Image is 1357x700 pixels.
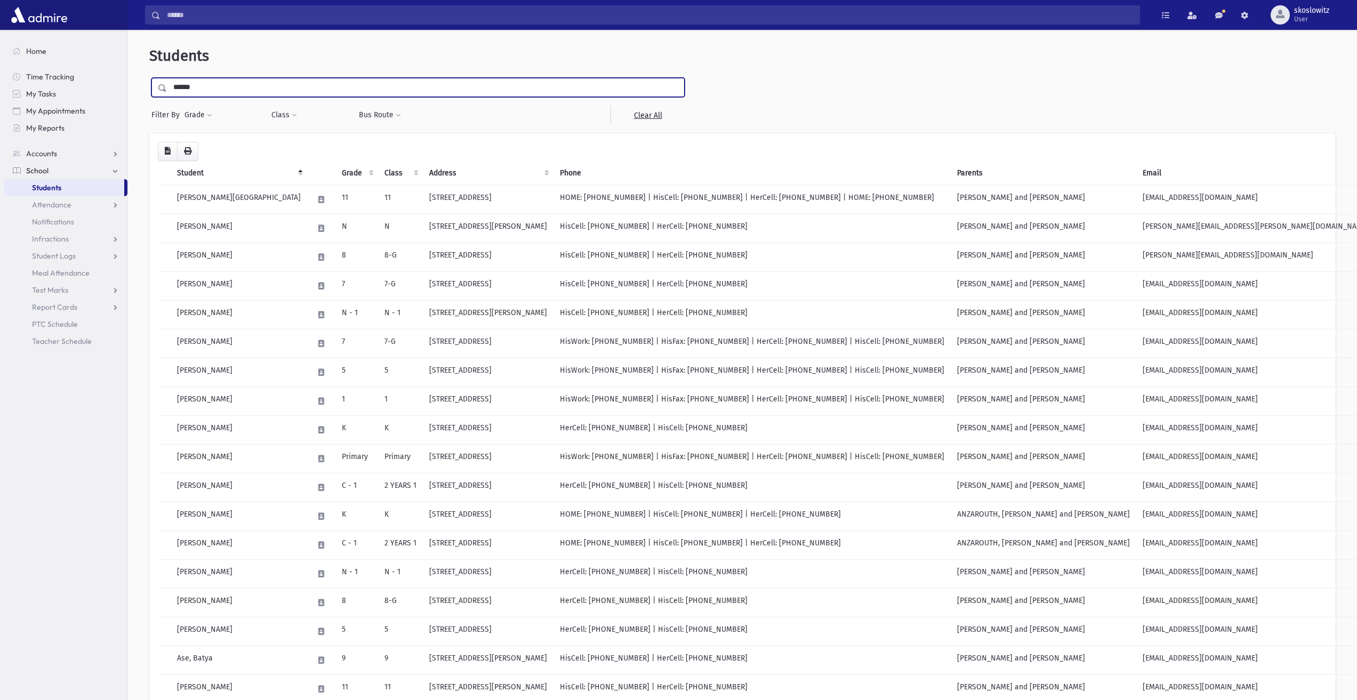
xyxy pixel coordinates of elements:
[553,617,951,646] td: HerCell: [PHONE_NUMBER] | HisCell: [PHONE_NUMBER]
[171,588,307,617] td: [PERSON_NAME]
[951,559,1136,588] td: [PERSON_NAME] and [PERSON_NAME]
[611,106,685,125] a: Clear All
[4,247,127,264] a: Student Logs
[4,264,127,281] a: Meal Attendance
[26,72,74,82] span: Time Tracking
[553,161,951,186] th: Phone
[553,559,951,588] td: HerCell: [PHONE_NUMBER] | HisCell: [PHONE_NUMBER]
[553,329,951,358] td: HisWork: [PHONE_NUMBER] | HisFax: [PHONE_NUMBER] | HerCell: [PHONE_NUMBER] | HisCell: [PHONE_NUMBER]
[378,617,423,646] td: 5
[378,329,423,358] td: 7-G
[423,530,553,559] td: [STREET_ADDRESS]
[4,333,127,350] a: Teacher Schedule
[951,185,1136,214] td: [PERSON_NAME] and [PERSON_NAME]
[4,119,127,136] a: My Reports
[171,473,307,502] td: [PERSON_NAME]
[171,214,307,243] td: [PERSON_NAME]
[4,43,127,60] a: Home
[423,243,553,271] td: [STREET_ADDRESS]
[423,559,553,588] td: [STREET_ADDRESS]
[335,387,378,415] td: 1
[4,196,127,213] a: Attendance
[378,530,423,559] td: 2 YEARS 1
[951,502,1136,530] td: ANZAROUTH, [PERSON_NAME] and [PERSON_NAME]
[32,234,69,244] span: Infractions
[378,415,423,444] td: K
[378,444,423,473] td: Primary
[4,281,127,299] a: Test Marks
[32,336,92,346] span: Teacher Schedule
[4,316,127,333] a: PTC Schedule
[423,387,553,415] td: [STREET_ADDRESS]
[32,268,90,278] span: Meal Attendance
[553,185,951,214] td: HOME: [PHONE_NUMBER] | HisCell: [PHONE_NUMBER] | HerCell: [PHONE_NUMBER] | HOME: [PHONE_NUMBER]
[335,617,378,646] td: 5
[177,142,198,161] button: Print
[951,588,1136,617] td: [PERSON_NAME] and [PERSON_NAME]
[26,149,57,158] span: Accounts
[26,89,56,99] span: My Tasks
[951,473,1136,502] td: [PERSON_NAME] and [PERSON_NAME]
[378,271,423,300] td: 7-G
[32,251,76,261] span: Student Logs
[553,415,951,444] td: HerCell: [PHONE_NUMBER] | HisCell: [PHONE_NUMBER]
[553,300,951,329] td: HisCell: [PHONE_NUMBER] | HerCell: [PHONE_NUMBER]
[951,444,1136,473] td: [PERSON_NAME] and [PERSON_NAME]
[32,200,71,210] span: Attendance
[171,300,307,329] td: [PERSON_NAME]
[378,473,423,502] td: 2 YEARS 1
[171,161,307,186] th: Student: activate to sort column descending
[423,588,553,617] td: [STREET_ADDRESS]
[32,183,61,192] span: Students
[171,243,307,271] td: [PERSON_NAME]
[335,329,378,358] td: 7
[423,617,553,646] td: [STREET_ADDRESS]
[171,271,307,300] td: [PERSON_NAME]
[26,106,85,116] span: My Appointments
[335,588,378,617] td: 8
[32,217,74,227] span: Notifications
[158,142,178,161] button: CSV
[951,617,1136,646] td: [PERSON_NAME] and [PERSON_NAME]
[335,415,378,444] td: K
[553,243,951,271] td: HisCell: [PHONE_NUMBER] | HerCell: [PHONE_NUMBER]
[335,502,378,530] td: K
[335,243,378,271] td: 8
[423,473,553,502] td: [STREET_ADDRESS]
[4,102,127,119] a: My Appointments
[151,109,184,120] span: Filter By
[423,502,553,530] td: [STREET_ADDRESS]
[553,358,951,387] td: HisWork: [PHONE_NUMBER] | HisFax: [PHONE_NUMBER] | HerCell: [PHONE_NUMBER] | HisCell: [PHONE_NUMBER]
[423,161,553,186] th: Address: activate to sort column ascending
[4,213,127,230] a: Notifications
[171,358,307,387] td: [PERSON_NAME]
[335,530,378,559] td: C - 1
[171,559,307,588] td: [PERSON_NAME]
[1294,15,1329,23] span: User
[4,179,124,196] a: Students
[26,46,46,56] span: Home
[378,161,423,186] th: Class: activate to sort column ascending
[171,646,307,674] td: Ase, Batya
[4,145,127,162] a: Accounts
[335,444,378,473] td: Primary
[951,358,1136,387] td: [PERSON_NAME] and [PERSON_NAME]
[423,444,553,473] td: [STREET_ADDRESS]
[423,329,553,358] td: [STREET_ADDRESS]
[335,161,378,186] th: Grade: activate to sort column ascending
[553,646,951,674] td: HisCell: [PHONE_NUMBER] | HerCell: [PHONE_NUMBER]
[32,319,78,329] span: PTC Schedule
[951,214,1136,243] td: [PERSON_NAME] and [PERSON_NAME]
[378,243,423,271] td: 8-G
[423,646,553,674] td: [STREET_ADDRESS][PERSON_NAME]
[951,329,1136,358] td: [PERSON_NAME] and [PERSON_NAME]
[335,300,378,329] td: N - 1
[553,387,951,415] td: HisWork: [PHONE_NUMBER] | HisFax: [PHONE_NUMBER] | HerCell: [PHONE_NUMBER] | HisCell: [PHONE_NUMBER]
[378,214,423,243] td: N
[553,473,951,502] td: HerCell: [PHONE_NUMBER] | HisCell: [PHONE_NUMBER]
[184,106,213,125] button: Grade
[553,588,951,617] td: HerCell: [PHONE_NUMBER] | HisCell: [PHONE_NUMBER]
[9,4,70,26] img: AdmirePro
[951,530,1136,559] td: ANZAROUTH, [PERSON_NAME] and [PERSON_NAME]
[160,5,1139,25] input: Search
